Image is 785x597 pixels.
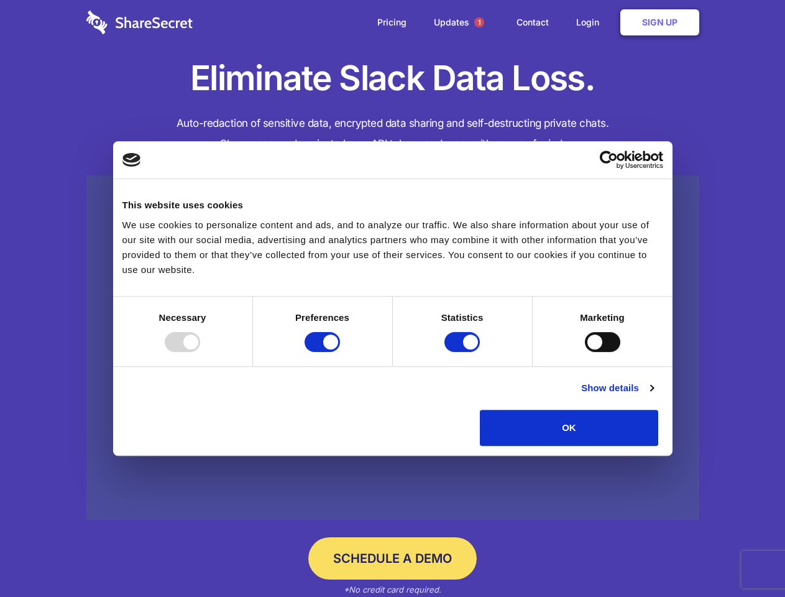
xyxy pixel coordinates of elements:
a: Contact [504,3,561,42]
strong: Statistics [441,312,484,323]
div: We use cookies to personalize content and ads, and to analyze our traffic. We also share informat... [122,218,663,277]
img: logo-wordmark-white-trans-d4663122ce5f474addd5e946df7df03e33cb6a1c49d2221995e7729f52c070b2.svg [86,11,193,34]
img: logo [122,153,141,167]
h1: Eliminate Slack Data Loss. [86,56,699,101]
strong: Marketing [580,312,625,323]
a: Sign Up [620,9,699,35]
a: Login [564,3,618,42]
a: Schedule a Demo [308,537,477,580]
a: Usercentrics Cookiebot - opens in a new window [554,150,663,169]
em: *No credit card required. [344,585,441,595]
strong: Preferences [295,312,349,323]
span: 1 [474,17,484,27]
button: OK [480,410,658,446]
div: This website uses cookies [122,198,663,213]
a: Wistia video thumbnail [86,175,699,521]
strong: Necessary [159,312,206,323]
a: Pricing [365,3,419,42]
a: Show details [581,381,653,396]
h4: Auto-redaction of sensitive data, encrypted data sharing and self-destructing private chats. Shar... [86,113,699,154]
